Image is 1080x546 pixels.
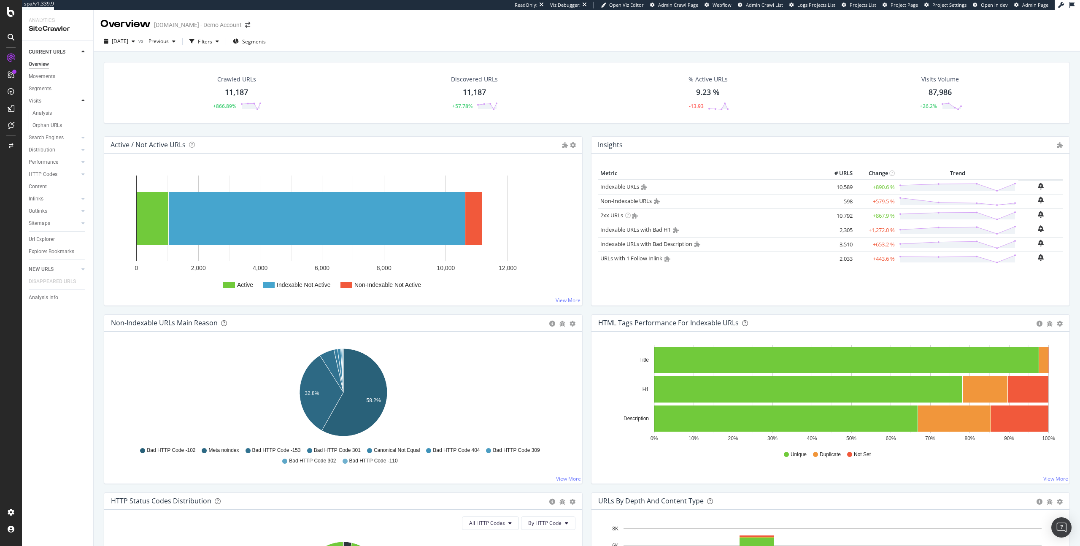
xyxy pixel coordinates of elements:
[1014,2,1048,8] a: Admin Page
[883,2,918,8] a: Project Page
[29,158,58,167] div: Performance
[29,72,87,81] a: Movements
[598,319,739,327] div: HTML Tags Performance for Indexable URLs
[559,499,565,505] div: bug
[29,84,51,93] div: Segments
[245,22,250,28] div: arrow-right-arrow-left
[598,139,623,151] h4: Insights
[29,60,87,69] a: Overview
[437,265,455,271] text: 10,000
[713,2,732,8] span: Webflow
[198,38,212,45] div: Filters
[1057,321,1063,327] div: gear
[570,499,575,505] div: gear
[820,451,841,458] span: Duplicate
[821,180,855,195] td: 10,589
[29,277,76,286] div: DISAPPEARED URLS
[598,497,704,505] div: URLs by Depth and Content Type
[855,167,897,180] th: Change
[1004,435,1014,441] text: 90%
[29,84,87,93] a: Segments
[1057,499,1063,505] div: gear
[29,293,87,302] a: Analysis Info
[821,237,855,251] td: 3,510
[932,2,967,8] span: Project Settings
[897,167,1018,180] th: Trend
[29,97,41,105] div: Visits
[112,38,128,45] span: 2025 Oct. 13th
[791,451,807,458] span: Unique
[925,435,935,441] text: 70%
[601,2,644,8] a: Open Viz Editor
[549,499,555,505] div: circle-info
[1043,475,1068,482] a: View More
[493,447,540,454] span: Bad HTTP Code 309
[664,256,670,262] i: Admin
[29,146,79,154] a: Distribution
[598,345,1063,443] svg: A chart.
[32,121,62,130] div: Orphan URLs
[29,182,47,191] div: Content
[528,519,562,527] span: By HTTP Code
[850,2,876,8] span: Projects List
[29,219,50,228] div: Sitemaps
[651,435,658,441] text: 0%
[100,17,151,31] div: Overview
[821,194,855,208] td: 598
[29,146,55,154] div: Distribution
[111,345,575,443] svg: A chart.
[29,265,79,274] a: NEW URLS
[854,451,871,458] span: Not Set
[650,2,698,8] a: Admin Crawl Page
[600,254,662,262] a: URLs with 1 Follow Inlink
[855,194,897,208] td: +579.5 %
[433,447,480,454] span: Bad HTTP Code 404
[186,35,222,48] button: Filters
[111,497,211,505] div: HTTP Status Codes Distribution
[377,265,391,271] text: 8,000
[277,281,331,288] text: Indexable Not Active
[145,38,169,45] span: Previous
[314,447,361,454] span: Bad HTTP Code 301
[981,2,1008,8] span: Open in dev
[696,87,720,98] div: 9.23 %
[154,21,242,29] div: [DOMAIN_NAME] - Demo Account
[367,397,381,403] text: 58.2%
[855,208,897,223] td: +867.9 %
[973,2,1008,8] a: Open in dev
[29,170,79,179] a: HTTP Codes
[29,60,49,69] div: Overview
[641,184,647,190] i: Admin
[242,38,266,45] span: Segments
[305,390,319,396] text: 32.8%
[111,139,186,151] h4: Active / Not Active URLs
[1051,517,1072,538] div: Open Intercom Messenger
[515,2,537,8] div: ReadOnly:
[29,97,79,105] a: Visits
[855,251,897,266] td: +443.6 %
[550,2,580,8] div: Viz Debugger:
[111,167,575,299] div: A chart.
[821,208,855,223] td: 10,792
[640,357,649,363] text: Title
[452,103,472,110] div: +57.78%
[612,526,618,532] text: 8K
[767,435,778,441] text: 30%
[688,435,699,441] text: 10%
[1037,499,1042,505] div: circle-info
[29,207,47,216] div: Outlinks
[600,211,623,219] a: 2xx URLs
[29,170,57,179] div: HTTP Codes
[147,447,195,454] span: Bad HTTP Code -102
[855,180,897,195] td: +890.6 %
[1038,211,1044,218] div: bell-plus
[29,195,79,203] a: Inlinks
[797,2,835,8] span: Logs Projects List
[1047,321,1053,327] div: bug
[469,519,505,527] span: All HTTP Codes
[846,435,856,441] text: 50%
[821,251,855,266] td: 2,033
[29,195,43,203] div: Inlinks
[217,75,256,84] div: Crawled URLs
